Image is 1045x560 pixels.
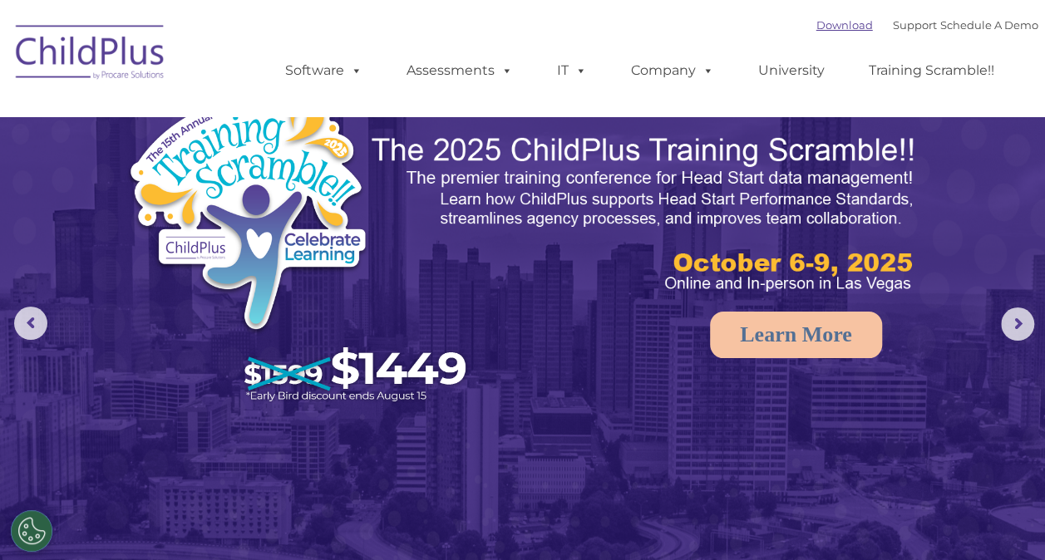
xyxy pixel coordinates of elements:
a: Download [816,18,873,32]
a: Support [893,18,937,32]
a: Learn More [710,312,882,358]
img: ChildPlus by Procare Solutions [7,13,174,96]
a: Training Scramble!! [852,54,1011,87]
font: | [816,18,1038,32]
span: Phone number [231,178,302,190]
a: University [742,54,841,87]
a: Schedule A Demo [940,18,1038,32]
button: Cookies Settings [11,510,52,552]
a: Company [614,54,731,87]
a: IT [540,54,604,87]
a: Assessments [390,54,530,87]
span: Last name [231,110,282,122]
a: Software [269,54,379,87]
